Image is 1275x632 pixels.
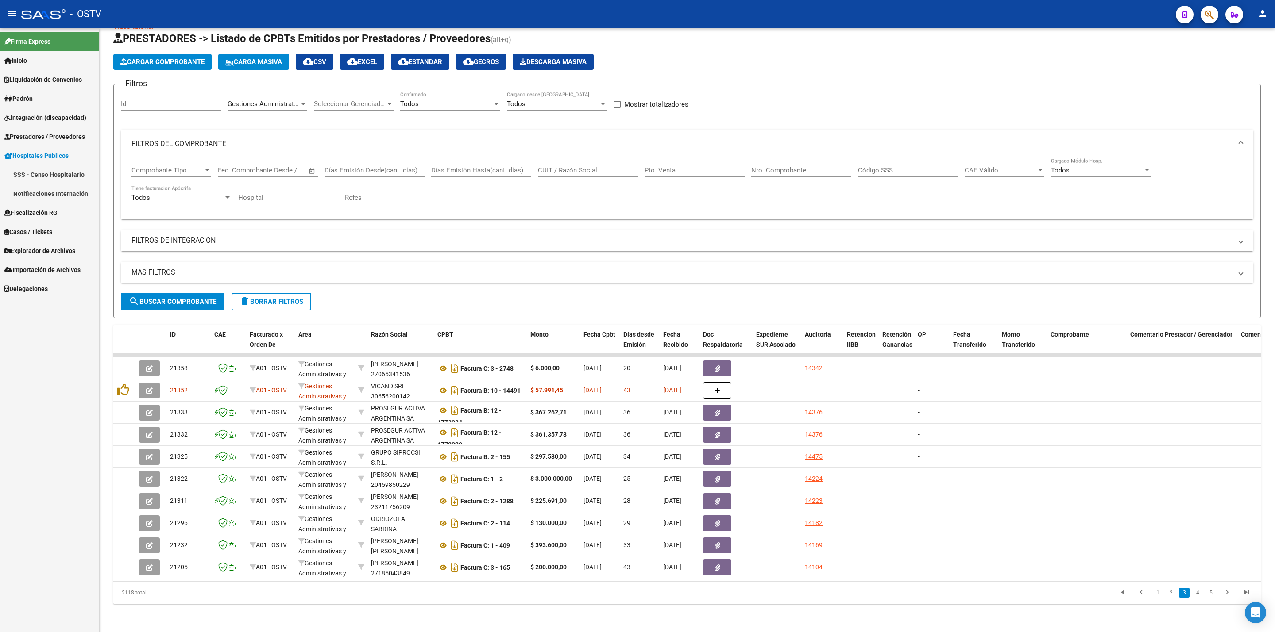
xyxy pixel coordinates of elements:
[805,452,823,462] div: 14475
[623,431,630,438] span: 36
[256,387,287,394] span: A01 - OSTV
[623,563,630,571] span: 43
[214,331,226,338] span: CAE
[663,453,681,460] span: [DATE]
[228,100,329,108] span: Gestiones Administrativas y Otros
[460,498,514,505] strong: Factura C: 2 - 1288
[1204,585,1217,600] li: page 5
[583,431,602,438] span: [DATE]
[113,54,212,70] button: Cargar Comprobante
[4,265,81,275] span: Importación de Archivos
[121,293,224,310] button: Buscar Comprobante
[211,325,246,364] datatable-header-cell: CAE
[460,542,510,549] strong: Factura C: 1 - 409
[623,519,630,526] span: 29
[4,284,48,294] span: Delegaciones
[914,325,950,364] datatable-header-cell: OP
[340,54,384,70] button: EXCEL
[918,331,926,338] span: OP
[240,296,250,306] mat-icon: delete
[460,564,510,571] strong: Factura C: 3 - 165
[663,409,681,416] span: [DATE]
[371,492,430,510] div: 23211756209
[1178,585,1191,600] li: page 3
[129,296,139,306] mat-icon: search
[437,429,502,448] strong: Factura B: 12 - 1773023
[847,331,876,348] span: Retencion IIBB
[298,383,346,410] span: Gestiones Administrativas y Otros
[121,158,1253,220] div: FILTROS DEL COMPROBANTE
[950,325,998,364] datatable-header-cell: Fecha Transferido
[131,166,203,174] span: Comprobante Tipo
[256,453,287,460] span: A01 - OSTV
[256,563,287,571] span: A01 - OSTV
[262,166,305,174] input: Fecha fin
[1205,588,1216,598] a: 5
[298,449,346,476] span: Gestiones Administrativas y Otros
[298,405,346,432] span: Gestiones Administrativas y Otros
[623,387,630,394] span: 43
[1133,588,1150,598] a: go to previous page
[113,32,491,45] span: PRESTADORES -> Listado de CPBTs Emitidos por Prestadores / Proveedores
[4,94,33,103] span: Padrón
[371,514,430,532] div: 23315625734
[256,431,287,438] span: A01 - OSTV
[170,453,188,460] span: 21325
[4,113,86,123] span: Integración (discapacidad)
[1051,166,1070,174] span: Todos
[918,409,920,416] span: -
[703,331,743,348] span: Doc Respaldatoria
[1152,588,1163,598] a: 1
[918,541,920,548] span: -
[170,364,188,372] span: 21358
[513,54,594,70] button: Descarga Masiva
[805,496,823,506] div: 14223
[371,425,430,444] div: 30709776564
[1151,585,1164,600] li: page 1
[1166,588,1176,598] a: 2
[129,298,216,306] span: Buscar Comprobante
[1127,325,1237,364] datatable-header-cell: Comentario Prestador / Gerenciador
[1051,331,1089,338] span: Comprobante
[398,58,442,66] span: Estandar
[753,325,801,364] datatable-header-cell: Expediente SUR Asociado
[756,331,796,348] span: Expediente SUR Asociado
[918,364,920,372] span: -
[113,582,341,604] div: 2118 total
[918,519,920,526] span: -
[371,492,418,502] div: [PERSON_NAME]
[170,387,188,394] span: 21352
[70,4,101,24] span: - OSTV
[218,54,289,70] button: Carga Masiva
[170,431,188,438] span: 21332
[4,75,82,84] span: Liquidación de Convenios
[530,453,567,460] strong: $ 297.580,00
[1257,8,1268,19] mat-icon: person
[449,516,460,530] i: Descargar documento
[240,298,303,306] span: Borrar Filtros
[463,56,474,67] mat-icon: cloud_download
[805,407,823,418] div: 14376
[530,331,549,338] span: Monto
[121,130,1253,158] mat-expansion-panel-header: FILTROS DEL COMPROBANTE
[371,359,430,378] div: 27065341536
[449,403,460,418] i: Descargar documento
[437,407,502,426] strong: Factura B: 12 - 1773024
[583,453,602,460] span: [DATE]
[805,540,823,550] div: 14169
[660,325,699,364] datatable-header-cell: Fecha Recibido
[371,381,406,391] div: VICAND SRL
[170,475,188,482] span: 21322
[843,325,879,364] datatable-header-cell: Retencion IIBB
[918,387,920,394] span: -
[623,453,630,460] span: 34
[121,230,1253,251] mat-expansion-panel-header: FILTROS DE INTEGRACION
[256,519,287,526] span: A01 - OSTV
[663,497,681,504] span: [DATE]
[583,364,602,372] span: [DATE]
[1192,588,1203,598] a: 4
[314,100,386,108] span: Seleccionar Gerenciador
[371,448,430,466] div: 30713215801
[918,475,920,482] span: -
[918,497,920,504] span: -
